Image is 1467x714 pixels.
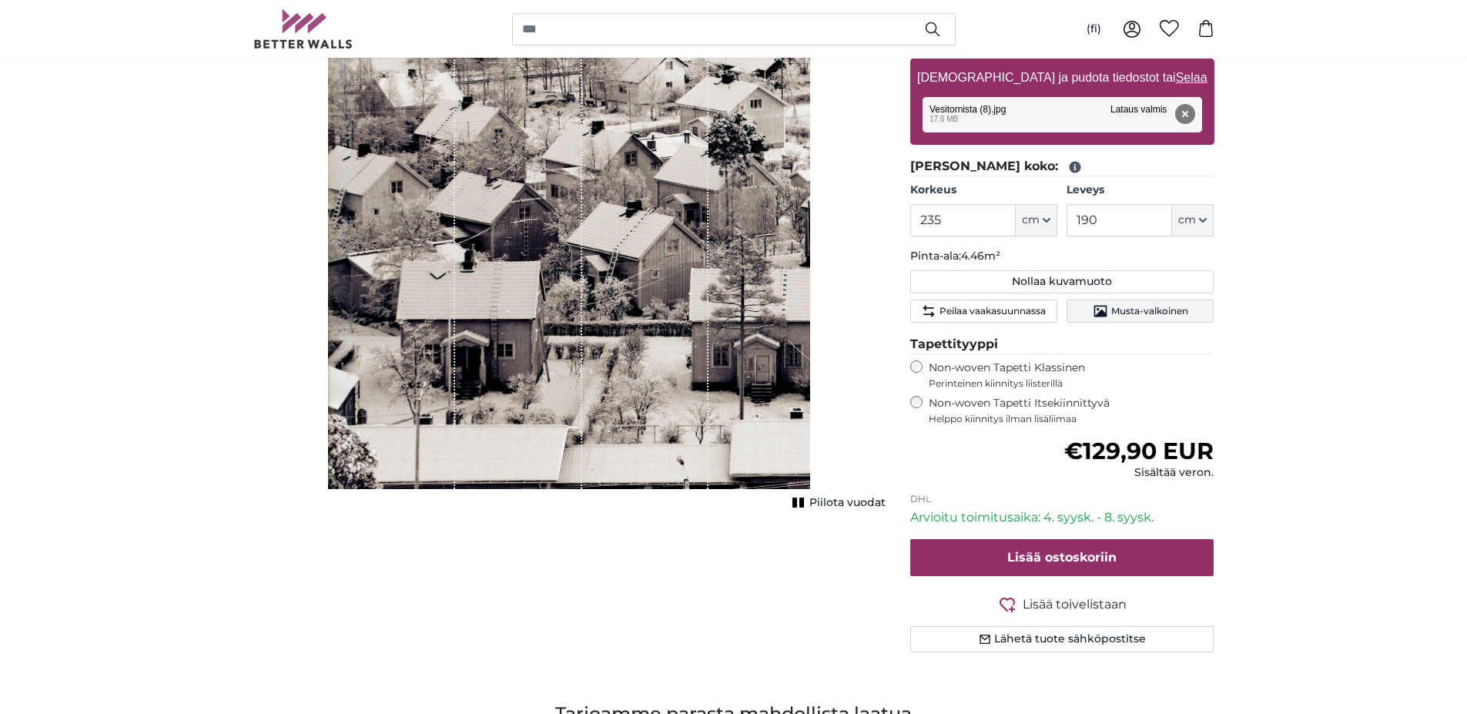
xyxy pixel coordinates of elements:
button: (fi) [1074,15,1114,43]
label: Leveys [1067,183,1214,198]
span: Lisää toivelistaan [1023,595,1127,614]
label: Non-woven Tapetti Itsekiinnittyvä [929,396,1214,425]
label: [DEMOGRAPHIC_DATA] ja pudota tiedostot tai [911,62,1213,93]
button: cm [1016,204,1057,236]
span: cm [1022,213,1040,228]
legend: Tapettityyppi [910,335,1214,354]
button: Nollaa kuvamuoto [910,270,1214,293]
label: Non-woven Tapetti Klassinen [929,360,1214,390]
p: DHL [910,493,1214,505]
legend: [PERSON_NAME] koko: [910,157,1214,176]
span: cm [1178,213,1196,228]
span: Piilota vuodat [809,495,886,511]
button: Lähetä tuote sähköpostitse [910,626,1214,652]
p: Pinta-ala: [910,249,1214,264]
div: Sisältää veron. [1064,465,1214,481]
span: 4.46m² [961,249,1000,263]
button: Peilaa vaakasuunnassa [910,300,1057,323]
button: cm [1172,204,1214,236]
span: Musta-valkoinen [1111,305,1188,317]
button: Musta-valkoinen [1067,300,1214,323]
label: Korkeus [910,183,1057,198]
span: Peilaa vaakasuunnassa [939,305,1046,317]
button: Lisää ostoskoriin [910,539,1214,576]
p: Arvioitu toimitusaika: 4. syysk. - 8. syysk. [910,508,1214,527]
img: Betterwalls [253,9,353,49]
button: Lisää toivelistaan [910,595,1214,614]
span: Helppo kiinnitys ilman lisäliimaa [929,413,1214,425]
u: Selaa [1175,71,1207,84]
span: Perinteinen kiinnitys liisterillä [929,377,1214,390]
span: €129,90 EUR [1064,437,1214,465]
button: Piilota vuodat [788,492,886,514]
span: Lisää ostoskoriin [1007,550,1117,565]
